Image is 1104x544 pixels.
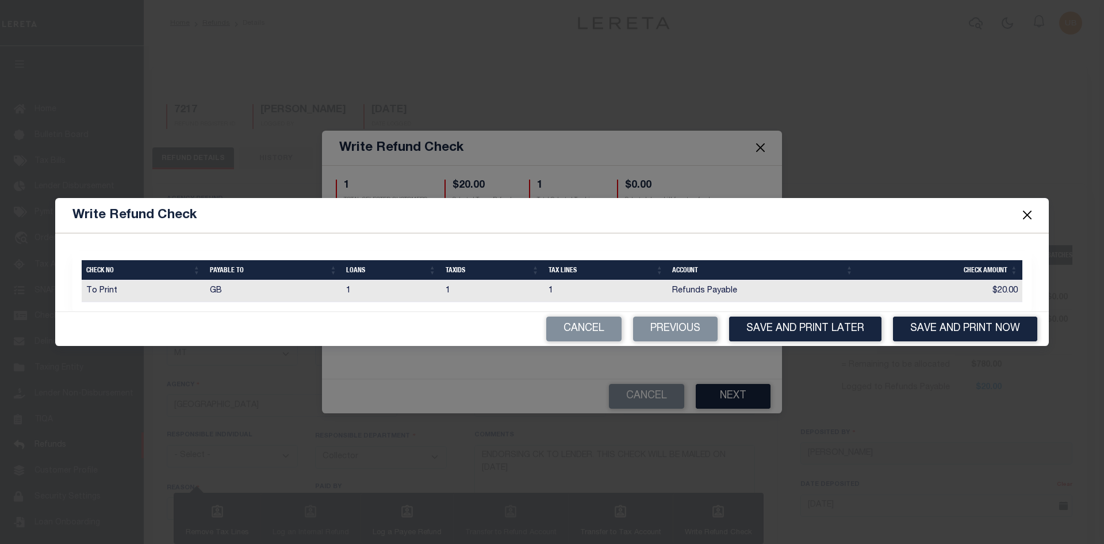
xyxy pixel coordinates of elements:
[342,260,440,280] th: Loans: activate to sort column ascending
[858,280,1022,303] td: $20.00
[546,317,622,341] button: Cancel
[441,280,544,303] td: 1
[858,260,1022,280] th: Check Amount: activate to sort column ascending
[82,260,205,280] th: Check No: activate to sort column ascending
[342,280,440,303] td: 1
[668,260,857,280] th: Account: activate to sort column ascending
[441,260,544,280] th: TaxIDs: activate to sort column ascending
[544,280,668,303] td: 1
[633,317,718,341] button: Previous
[729,317,881,341] button: Save and Print Later
[205,280,342,303] td: GB
[72,207,197,223] h5: Write Refund Check
[1020,208,1035,223] button: Close
[668,280,857,303] td: Refunds Payable
[893,317,1037,341] button: Save and Print Now
[544,260,668,280] th: Tax Lines: activate to sort column ascending
[82,280,205,303] td: To Print
[205,260,342,280] th: Payable To: activate to sort column ascending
